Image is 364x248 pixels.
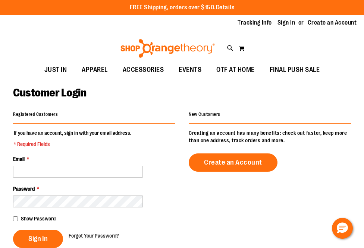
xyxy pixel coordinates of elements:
[179,61,201,78] span: EVENTS
[270,61,320,78] span: FINAL PUSH SALE
[216,4,235,11] a: Details
[189,129,351,144] p: Creating an account has many benefits: check out faster, keep more than one address, track orders...
[204,158,262,166] span: Create an Account
[37,61,75,79] a: JUST IN
[13,230,63,248] button: Sign In
[189,112,220,117] strong: New Customers
[69,232,119,239] a: Forgot Your Password?
[171,61,209,79] a: EVENTS
[332,218,353,239] button: Hello, have a question? Let’s chat.
[13,112,58,117] strong: Registered Customers
[119,39,216,58] img: Shop Orangetheory
[238,19,272,27] a: Tracking Info
[189,153,277,172] a: Create an Account
[44,61,67,78] span: JUST IN
[123,61,164,78] span: ACCESSORIES
[308,19,357,27] a: Create an Account
[13,86,86,99] span: Customer Login
[115,61,172,79] a: ACCESSORIES
[209,61,262,79] a: OTF AT HOME
[262,61,327,79] a: FINAL PUSH SALE
[74,61,115,79] a: APPAREL
[216,61,255,78] span: OTF AT HOME
[130,3,235,12] p: FREE Shipping, orders over $150.
[14,140,131,148] span: * Required Fields
[21,216,56,222] span: Show Password
[69,233,119,239] span: Forgot Your Password?
[13,156,25,162] span: Email
[277,19,295,27] a: Sign In
[28,235,48,243] span: Sign In
[13,186,35,192] span: Password
[13,129,132,148] legend: If you have an account, sign in with your email address.
[82,61,108,78] span: APPAREL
